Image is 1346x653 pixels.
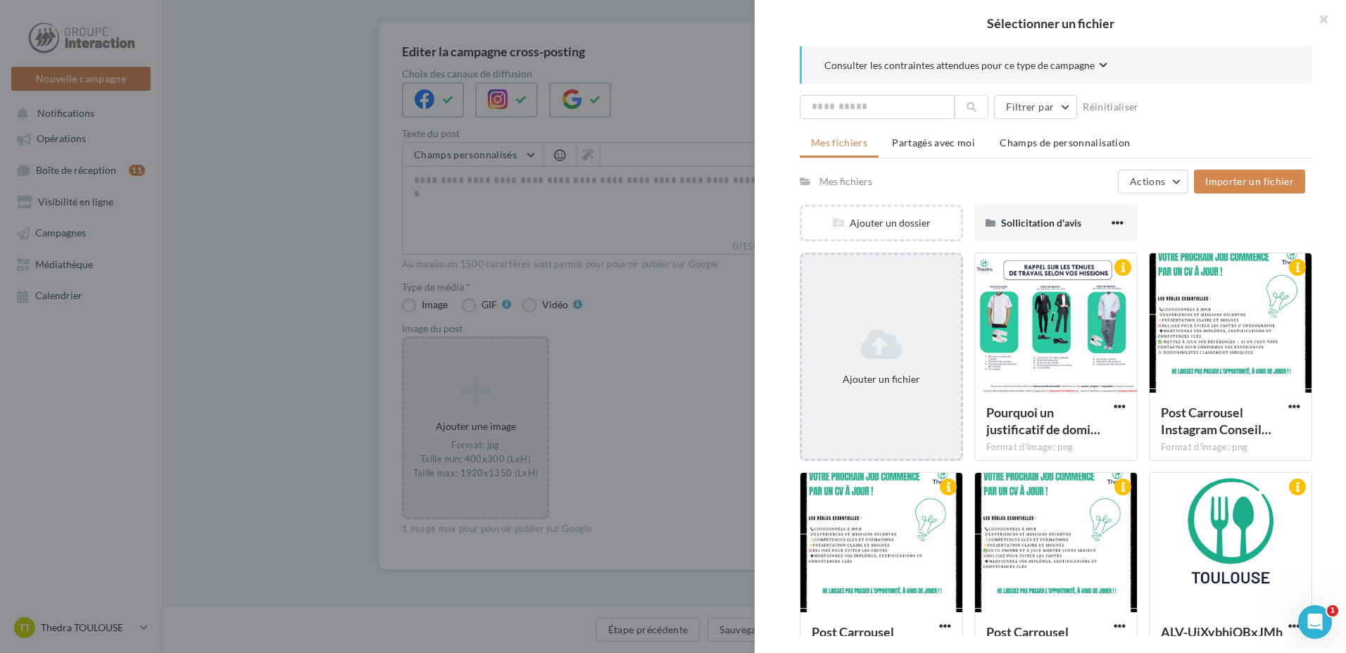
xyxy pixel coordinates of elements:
[986,441,1126,454] div: Format d'image: png
[807,372,955,386] div: Ajouter un fichier
[1130,175,1165,187] span: Actions
[1161,441,1300,454] div: Format d'image: png
[1327,605,1338,616] span: 1
[1205,175,1294,187] span: Importer un fichier
[986,405,1100,437] span: Pourquoi un justificatif de domicile (1)
[1194,170,1305,194] button: Importer un fichier
[1118,170,1188,194] button: Actions
[824,58,1107,75] button: Consulter les contraintes attendues pour ce type de campagne
[777,17,1323,30] h2: Sélectionner un fichier
[994,95,1077,119] button: Filtrer par
[1161,405,1271,437] span: Post Carrousel Instagram Conseil marketing moderne blanc et rose (2)
[1298,605,1332,639] iframe: Intercom live chat
[1001,217,1081,229] span: Sollicitation d'avis
[1077,99,1145,115] button: Réinitialiser
[824,58,1095,72] span: Consulter les contraintes attendues pour ce type de campagne
[819,175,872,189] div: Mes fichiers
[802,216,961,230] div: Ajouter un dossier
[892,137,975,148] span: Partagés avec moi
[811,137,867,148] span: Mes fichiers
[1000,137,1130,148] span: Champs de personnalisation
